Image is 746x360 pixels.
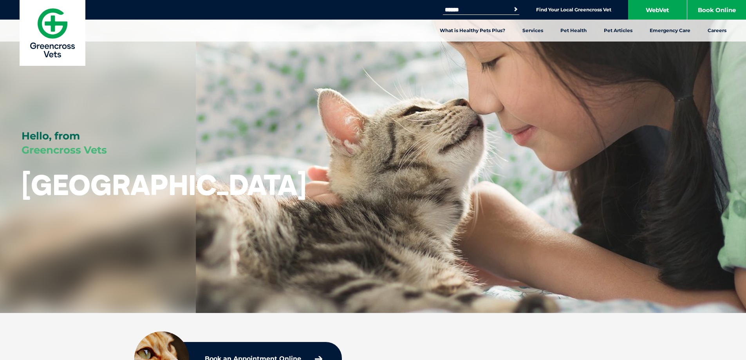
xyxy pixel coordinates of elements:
h1: [GEOGRAPHIC_DATA] [22,169,307,200]
a: Careers [699,20,735,42]
button: Search [512,5,520,13]
a: Services [514,20,552,42]
a: Pet Articles [595,20,641,42]
a: Find Your Local Greencross Vet [536,7,611,13]
a: Pet Health [552,20,595,42]
span: Hello, from [22,130,80,142]
span: Greencross Vets [22,144,107,156]
a: Emergency Care [641,20,699,42]
a: What is Healthy Pets Plus? [431,20,514,42]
